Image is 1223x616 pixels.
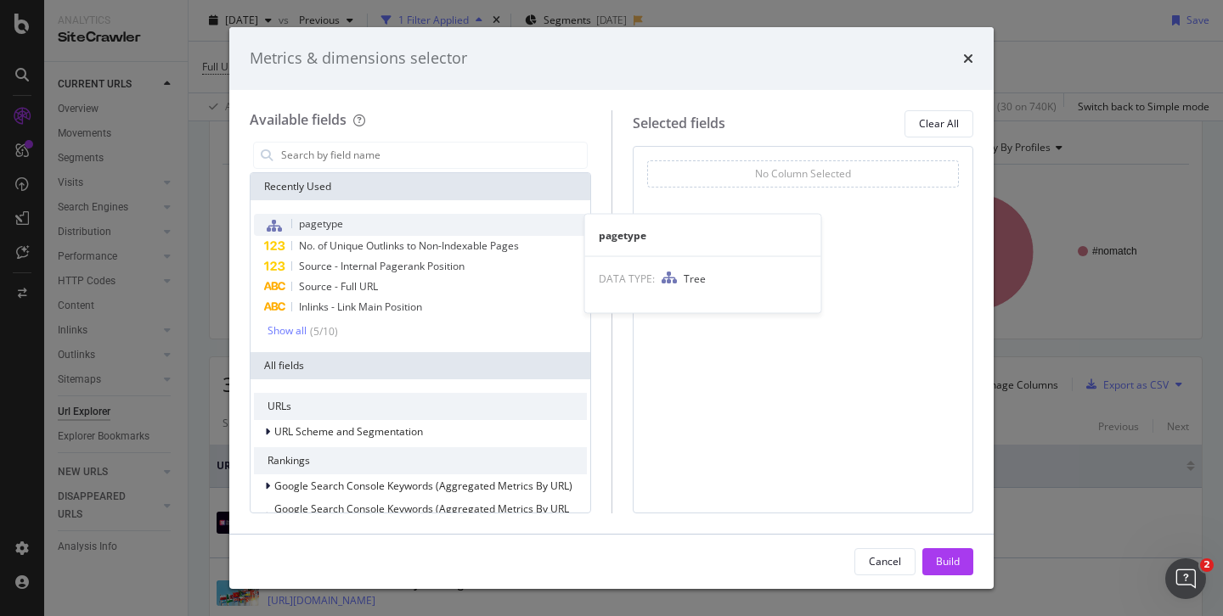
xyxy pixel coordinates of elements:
[250,48,467,70] div: Metrics & dimensions selector
[919,116,959,131] div: Clear All
[274,479,572,493] span: Google Search Console Keywords (Aggregated Metrics By URL)
[963,48,973,70] div: times
[307,324,338,339] div: ( 5 / 10 )
[684,272,706,286] span: Tree
[279,143,587,168] input: Search by field name
[633,114,725,133] div: Selected fields
[274,501,569,530] span: Google Search Console Keywords (Aggregated Metrics By URL and Country)
[299,216,343,231] span: pagetype
[254,393,587,420] div: URLs
[254,447,587,474] div: Rankings
[299,238,519,253] span: No. of Unique Outlinks to Non-Indexable Pages
[229,27,994,589] div: modal
[299,300,422,314] span: Inlinks - Link Main Position
[936,554,960,568] div: Build
[599,272,655,286] span: DATA TYPE:
[274,424,423,439] span: URL Scheme and Segmentation
[251,173,590,200] div: Recently Used
[251,352,590,379] div: All fields
[250,110,347,129] div: Available fields
[905,110,973,137] button: Clear All
[299,279,378,294] span: Source - Full URL
[1165,558,1206,599] iframe: Intercom live chat
[268,325,307,337] div: Show all
[922,548,973,575] button: Build
[755,166,851,181] div: No Column Selected
[1200,558,1214,572] span: 2
[585,228,821,243] div: pagetype
[854,548,916,575] button: Cancel
[299,259,465,273] span: Source - Internal Pagerank Position
[869,554,901,568] div: Cancel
